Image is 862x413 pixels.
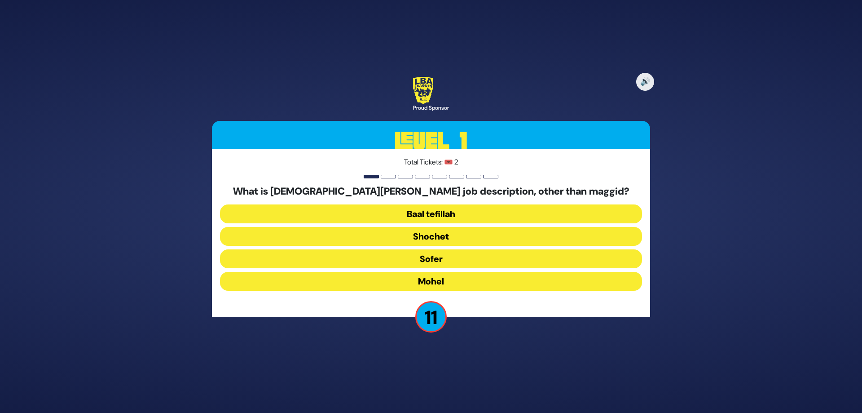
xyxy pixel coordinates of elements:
div: Proud Sponsor [413,104,449,112]
button: Sofer [220,249,642,268]
h5: What is [DEMOGRAPHIC_DATA][PERSON_NAME] job description, other than maggid? [220,186,642,197]
button: 🔊 [636,73,654,91]
button: Shochet [220,227,642,246]
p: 11 [415,301,447,333]
h3: Level 1 [212,121,650,161]
img: LBA [413,77,433,104]
p: Total Tickets: 🎟️ 2 [220,157,642,168]
button: Mohel [220,272,642,291]
button: Baal tefillah [220,204,642,223]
